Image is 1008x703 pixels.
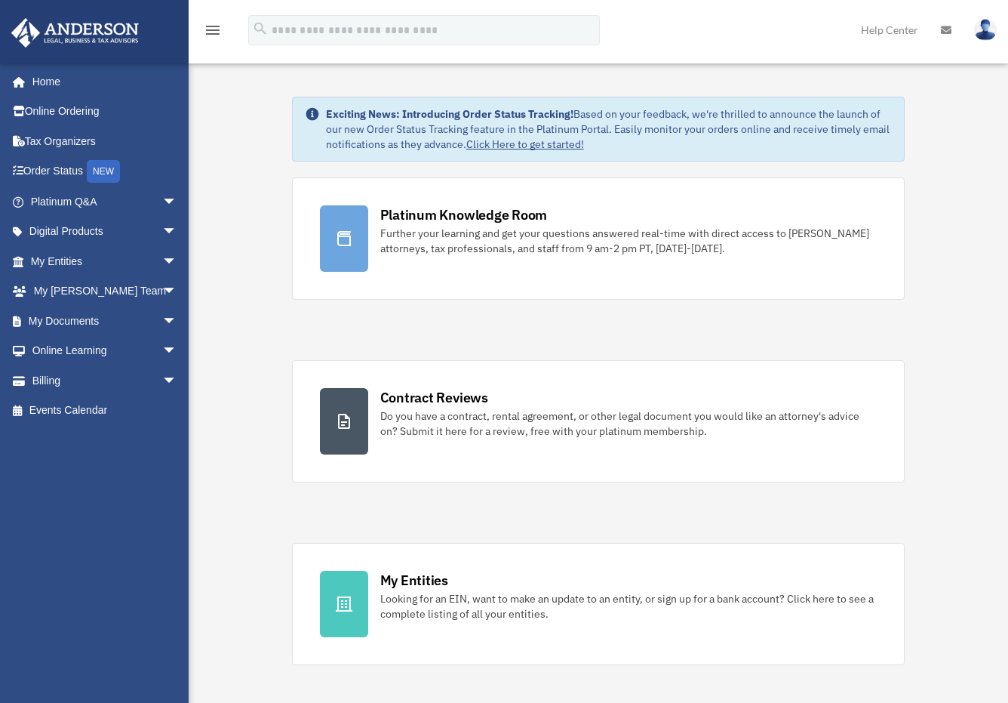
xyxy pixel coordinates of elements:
[162,276,192,307] span: arrow_drop_down
[466,137,584,151] a: Click Here to get started!
[292,543,905,665] a: My Entities Looking for an EIN, want to make an update to an entity, or sign up for a bank accoun...
[87,160,120,183] div: NEW
[380,571,448,590] div: My Entities
[11,156,200,187] a: Order StatusNEW
[380,591,877,621] div: Looking for an EIN, want to make an update to an entity, or sign up for a bank account? Click her...
[292,177,905,300] a: Platinum Knowledge Room Further your learning and get your questions answered real-time with dire...
[11,365,200,396] a: Billingarrow_drop_down
[11,217,200,247] a: Digital Productsarrow_drop_down
[11,97,200,127] a: Online Ordering
[11,306,200,336] a: My Documentsarrow_drop_down
[11,187,200,217] a: Platinum Q&Aarrow_drop_down
[162,336,192,367] span: arrow_drop_down
[162,187,192,217] span: arrow_drop_down
[326,106,893,152] div: Based on your feedback, we're thrilled to announce the launch of our new Order Status Tracking fe...
[292,360,905,483] a: Contract Reviews Do you have a contract, rental agreement, or other legal document you would like...
[326,107,573,121] strong: Exciting News: Introducing Order Status Tracking!
[380,388,488,407] div: Contract Reviews
[974,19,997,41] img: User Pic
[11,126,200,156] a: Tax Organizers
[162,246,192,277] span: arrow_drop_down
[162,217,192,248] span: arrow_drop_down
[204,21,222,39] i: menu
[11,336,200,366] a: Online Learningarrow_drop_down
[162,365,192,396] span: arrow_drop_down
[11,246,200,276] a: My Entitiesarrow_drop_down
[380,205,548,224] div: Platinum Knowledge Room
[11,276,200,307] a: My [PERSON_NAME] Teamarrow_drop_down
[11,66,192,97] a: Home
[204,26,222,39] a: menu
[380,409,877,439] div: Do you have a contract, rental agreement, or other legal document you would like an attorney's ad...
[162,306,192,337] span: arrow_drop_down
[11,396,200,426] a: Events Calendar
[252,20,269,37] i: search
[7,18,143,48] img: Anderson Advisors Platinum Portal
[380,226,877,256] div: Further your learning and get your questions answered real-time with direct access to [PERSON_NAM...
